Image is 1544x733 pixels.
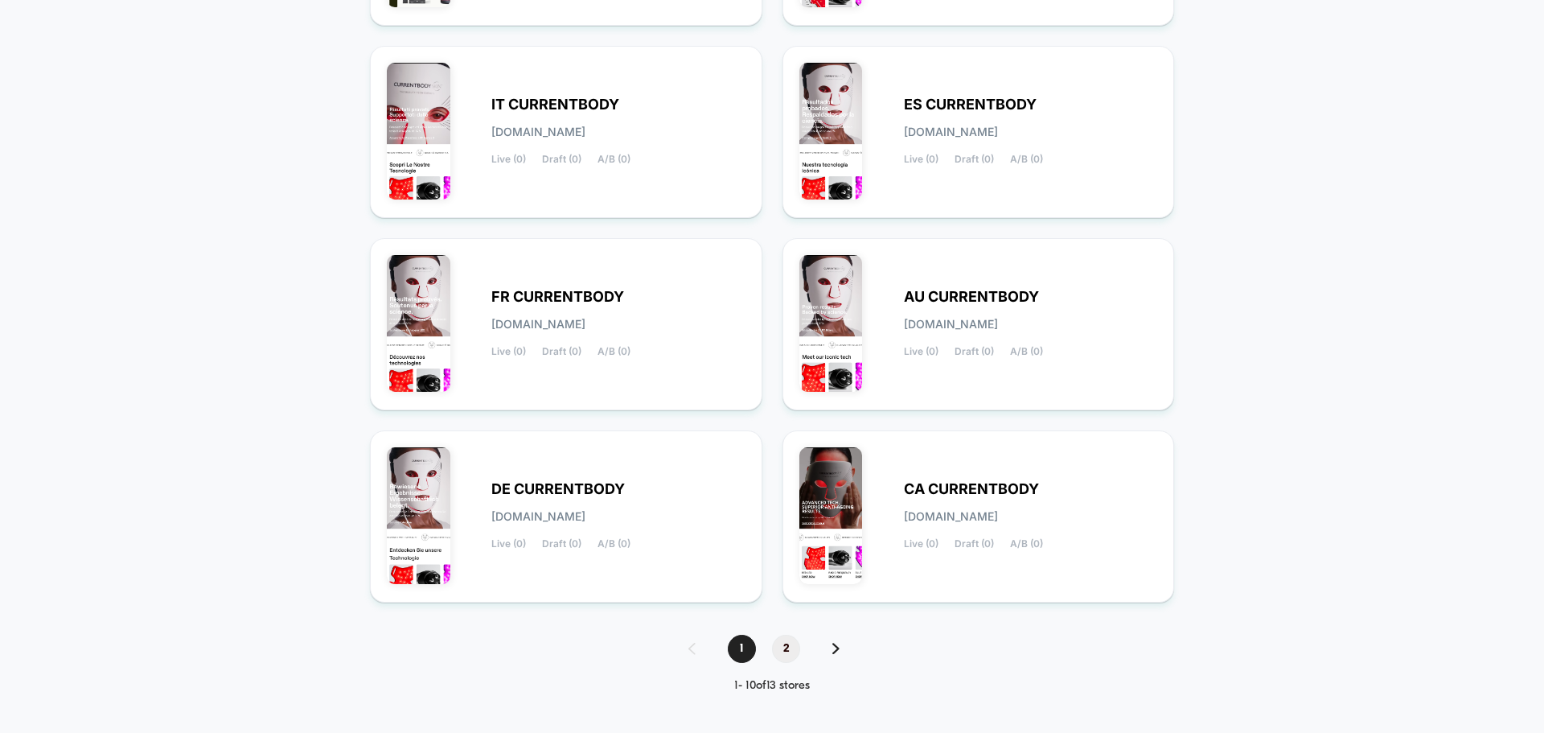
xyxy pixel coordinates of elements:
span: A/B (0) [597,538,630,550]
img: pagination forward [832,643,840,654]
span: [DOMAIN_NAME] [904,319,998,330]
span: Draft (0) [955,346,994,357]
span: 2 [772,635,800,663]
img: ES_CURRENTBODY [799,63,863,200]
span: Draft (0) [955,154,994,165]
img: AU_CURRENTBODY [799,255,863,392]
div: 1 - 10 of 13 stores [672,679,872,693]
span: A/B (0) [1010,538,1043,550]
span: CA CURRENTBODY [904,484,1039,495]
span: A/B (0) [597,346,630,357]
span: Live (0) [491,538,526,550]
span: A/B (0) [1010,346,1043,357]
span: 1 [728,635,756,663]
span: Live (0) [904,154,938,165]
img: CA_CURRENTBODY [799,447,863,584]
span: [DOMAIN_NAME] [904,126,998,138]
span: [DOMAIN_NAME] [491,511,585,522]
span: FR CURRENTBODY [491,291,624,303]
span: [DOMAIN_NAME] [491,319,585,330]
span: Draft (0) [542,346,581,357]
img: FR_CURRENTBODY [387,255,450,392]
span: Live (0) [491,346,526,357]
span: Live (0) [904,538,938,550]
span: Draft (0) [955,538,994,550]
span: DE CURRENTBODY [491,484,625,495]
span: Live (0) [491,154,526,165]
span: Draft (0) [542,154,581,165]
span: Draft (0) [542,538,581,550]
span: [DOMAIN_NAME] [904,511,998,522]
img: DE_CURRENTBODY [387,447,450,584]
span: IT CURRENTBODY [491,99,619,110]
span: ES CURRENTBODY [904,99,1037,110]
span: A/B (0) [1010,154,1043,165]
span: Live (0) [904,346,938,357]
span: AU CURRENTBODY [904,291,1039,303]
img: IT_CURRENTBODY [387,63,450,200]
span: A/B (0) [597,154,630,165]
span: [DOMAIN_NAME] [491,126,585,138]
